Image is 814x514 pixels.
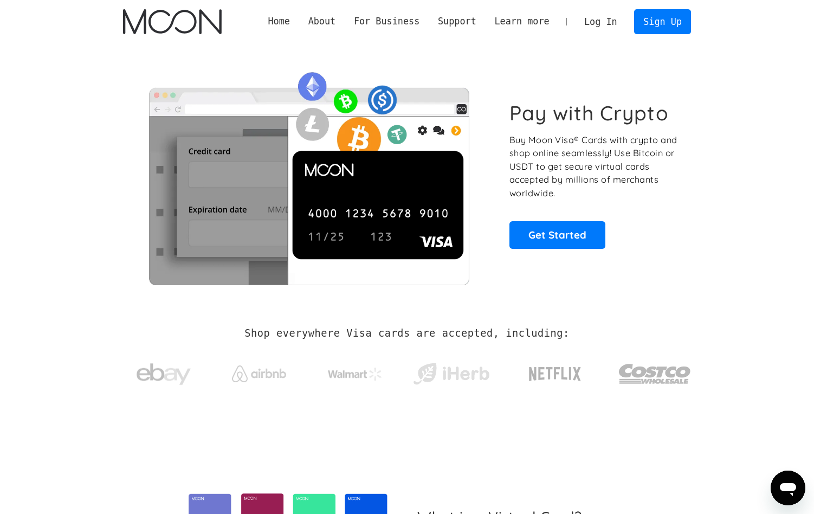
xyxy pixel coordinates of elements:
[528,361,582,388] img: Netflix
[494,15,549,28] div: Learn more
[123,65,494,285] img: Moon Cards let you spend your crypto anywhere Visa is accepted.
[618,354,691,394] img: Costco
[137,357,191,391] img: ebay
[486,15,559,28] div: Learn more
[244,327,569,339] h2: Shop everywhere Visa cards are accepted, including:
[575,10,626,34] a: Log In
[308,15,336,28] div: About
[411,349,492,394] a: iHerb
[618,343,691,400] a: Costco
[509,101,669,125] h1: Pay with Crypto
[509,133,679,200] p: Buy Moon Visa® Cards with crypto and shop online seamlessly! Use Bitcoin or USDT to get secure vi...
[771,471,805,505] iframe: Button to launch messaging window
[123,9,221,34] img: Moon Logo
[123,9,221,34] a: home
[315,357,396,386] a: Walmart
[328,368,382,381] img: Walmart
[438,15,476,28] div: Support
[509,221,605,248] a: Get Started
[411,360,492,388] img: iHerb
[299,15,345,28] div: About
[259,15,299,28] a: Home
[219,355,300,388] a: Airbnb
[123,346,204,397] a: ebay
[232,365,286,382] img: Airbnb
[345,15,429,28] div: For Business
[354,15,419,28] div: For Business
[634,9,690,34] a: Sign Up
[507,350,604,393] a: Netflix
[429,15,485,28] div: Support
